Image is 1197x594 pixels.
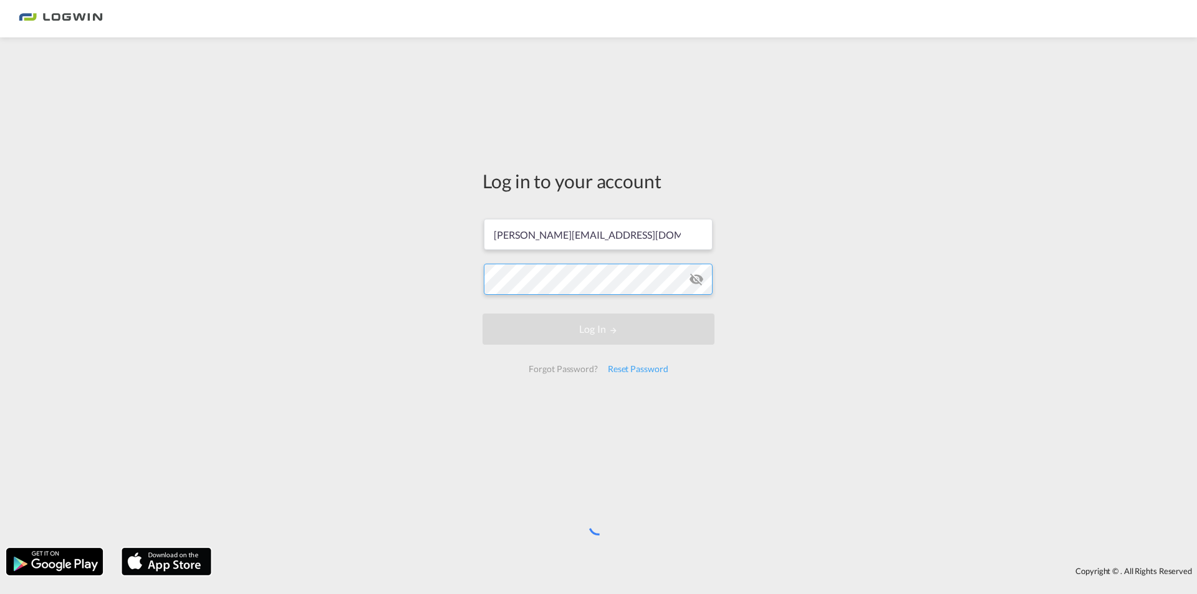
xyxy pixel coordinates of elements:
[120,547,213,577] img: apple.png
[483,314,714,345] button: LOGIN
[5,547,104,577] img: google.png
[19,5,103,33] img: bc73a0e0d8c111efacd525e4c8ad7d32.png
[484,219,713,250] input: Enter email/phone number
[218,560,1197,582] div: Copyright © . All Rights Reserved
[483,168,714,194] div: Log in to your account
[689,272,704,287] md-icon: icon-eye-off
[524,358,602,380] div: Forgot Password?
[603,358,673,380] div: Reset Password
